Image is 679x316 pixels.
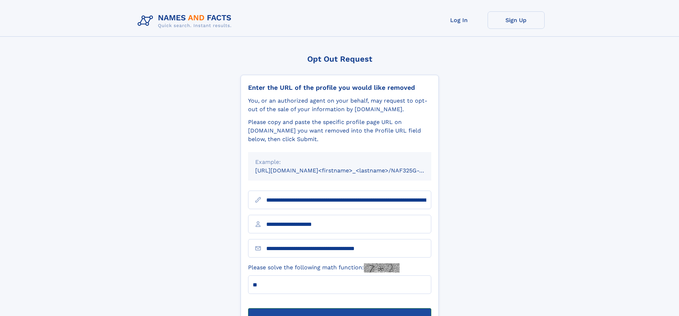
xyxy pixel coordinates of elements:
[255,167,445,174] small: [URL][DOMAIN_NAME]<firstname>_<lastname>/NAF325G-xxxxxxxx
[248,118,431,144] div: Please copy and paste the specific profile page URL on [DOMAIN_NAME] you want removed into the Pr...
[241,55,439,63] div: Opt Out Request
[488,11,545,29] a: Sign Up
[135,11,237,31] img: Logo Names and Facts
[255,158,424,166] div: Example:
[431,11,488,29] a: Log In
[248,263,400,273] label: Please solve the following math function:
[248,84,431,92] div: Enter the URL of the profile you would like removed
[248,97,431,114] div: You, or an authorized agent on your behalf, may request to opt-out of the sale of your informatio...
